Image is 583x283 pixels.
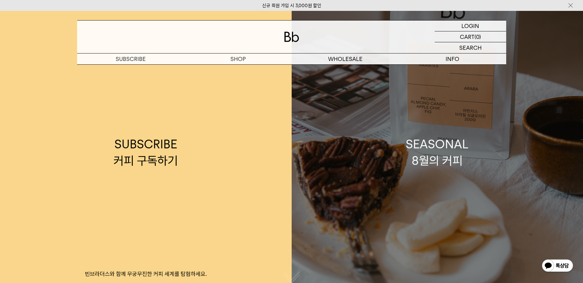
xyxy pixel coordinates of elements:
[459,42,482,53] p: SEARCH
[262,3,321,8] a: 신규 회원 가입 시 3,000원 할인
[435,31,506,42] a: CART (0)
[541,259,574,274] img: 카카오톡 채널 1:1 채팅 버튼
[284,32,299,42] img: 로고
[474,31,481,42] p: (0)
[435,21,506,31] a: LOGIN
[460,31,474,42] p: CART
[77,53,184,64] a: SUBSCRIBE
[461,21,479,31] p: LOGIN
[399,53,506,64] p: INFO
[292,53,399,64] p: WHOLESALE
[406,136,469,169] div: SEASONAL 8월의 커피
[113,136,178,169] div: SUBSCRIBE 커피 구독하기
[184,53,292,64] a: SHOP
